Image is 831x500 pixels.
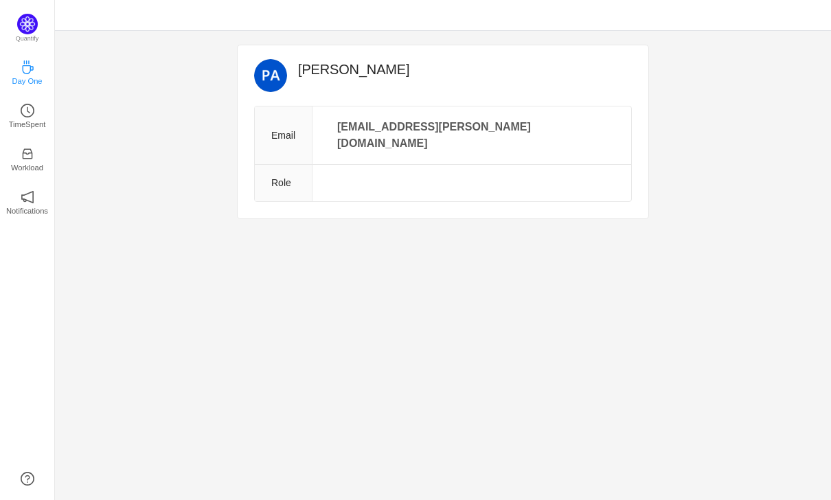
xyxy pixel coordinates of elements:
[329,117,615,153] p: [EMAIL_ADDRESS][PERSON_NAME][DOMAIN_NAME]
[21,194,34,208] a: icon: notificationNotifications
[255,106,312,165] th: Email
[21,104,34,117] i: icon: clock-circle
[255,165,312,202] th: Role
[21,147,34,161] i: icon: inbox
[17,14,38,34] img: Quantify
[12,75,42,87] p: Day One
[16,34,39,44] p: Quantify
[11,161,43,174] p: Workload
[298,59,632,80] h2: [PERSON_NAME]
[254,59,287,92] img: PA
[21,108,34,122] a: icon: clock-circleTimeSpent
[21,190,34,204] i: icon: notification
[21,151,34,165] a: icon: inboxWorkload
[9,118,46,130] p: TimeSpent
[21,472,34,486] a: icon: question-circle
[6,205,48,217] p: Notifications
[21,65,34,78] a: icon: coffeeDay One
[21,60,34,74] i: icon: coffee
